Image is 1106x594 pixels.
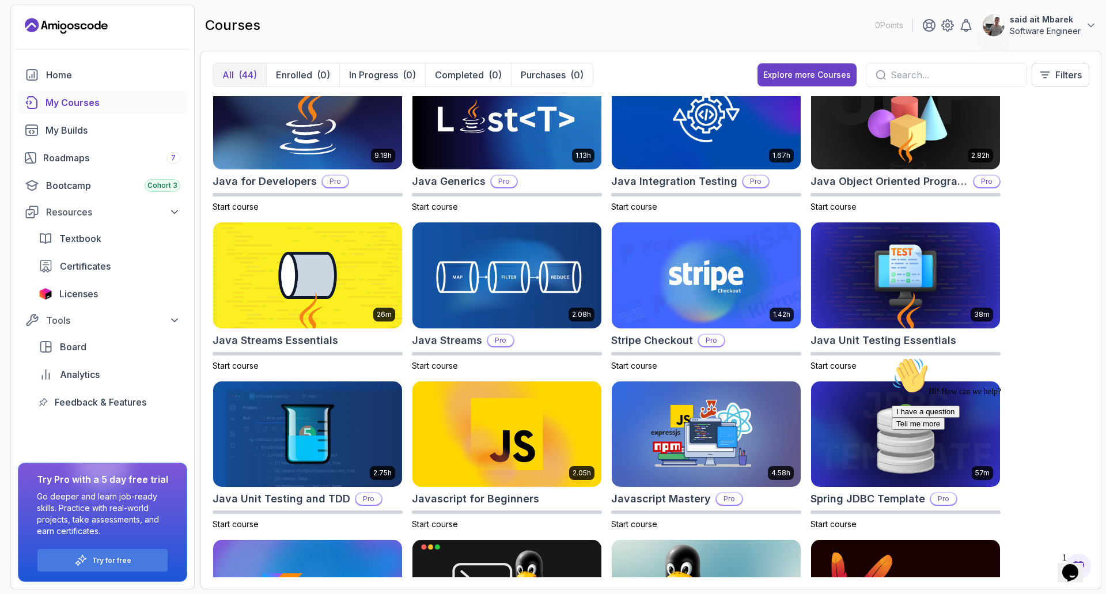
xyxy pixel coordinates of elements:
[276,68,312,82] p: Enrolled
[55,395,146,409] span: Feedback & Features
[46,205,180,219] div: Resources
[18,63,187,86] a: home
[213,491,350,507] h2: Java Unit Testing and TDD
[213,63,266,86] button: All(44)
[611,332,693,349] h2: Stripe Checkout
[612,64,801,170] img: Java Integration Testing card
[339,63,425,86] button: In Progress(0)
[570,68,584,82] div: (0)
[717,493,742,505] p: Pro
[611,519,657,529] span: Start course
[1010,25,1081,37] p: Software Engineer
[412,222,601,328] img: Java Streams card
[773,310,790,319] p: 1.42h
[356,493,381,505] p: Pro
[32,363,187,386] a: analytics
[412,64,601,170] img: Java Generics card
[238,68,257,82] div: (44)
[412,381,601,487] img: Javascript for Beginners card
[887,353,1094,542] iframe: chat widget
[810,519,857,529] span: Start course
[772,151,790,160] p: 1.67h
[213,361,259,370] span: Start course
[32,255,187,278] a: certificates
[317,68,330,82] div: (0)
[699,335,724,346] p: Pro
[521,68,566,82] p: Purchases
[810,173,968,190] h2: Java Object Oriented Programming
[60,368,100,381] span: Analytics
[573,468,591,478] p: 2.05h
[743,176,768,187] p: Pro
[37,491,168,537] p: Go deeper and learn job-ready skills. Practice with real-world projects, take assessments, and ea...
[488,335,513,346] p: Pro
[435,68,484,82] p: Completed
[811,381,1000,487] img: Spring JDBC Template card
[32,282,187,305] a: licenses
[46,96,180,109] div: My Courses
[757,63,857,86] a: Explore more Courses
[46,313,180,327] div: Tools
[213,64,402,170] img: Java for Developers card
[612,222,801,328] img: Stripe Checkout card
[810,361,857,370] span: Start course
[374,151,392,160] p: 9.18h
[412,332,482,349] h2: Java Streams
[205,16,260,35] h2: courses
[39,288,52,300] img: jetbrains icon
[982,14,1097,37] button: user profile imagesaid ait MbarekSoftware Engineer
[810,491,925,507] h2: Spring JDBC Template
[5,5,41,41] img: :wave:
[488,68,502,82] div: (0)
[213,332,338,349] h2: Java Streams Essentials
[5,65,58,77] button: Tell me more
[974,176,999,187] p: Pro
[575,151,591,160] p: 1.13h
[92,556,131,565] a: Try for free
[403,68,416,82] div: (0)
[811,222,1000,328] img: Java Unit Testing Essentials card
[18,119,187,142] a: builds
[412,202,458,211] span: Start course
[18,310,187,331] button: Tools
[18,202,187,222] button: Resources
[46,68,180,82] div: Home
[875,20,903,31] p: 0 Points
[59,232,101,245] span: Textbook
[5,5,212,77] div: 👋Hi! How can we help?I have a questionTell me more
[572,310,591,319] p: 2.08h
[32,391,187,414] a: feedback
[5,35,114,43] span: Hi! How can we help?
[32,227,187,250] a: textbook
[5,53,73,65] button: I have a question
[412,361,458,370] span: Start course
[611,202,657,211] span: Start course
[46,179,180,192] div: Bootcamp
[811,64,1000,170] img: Java Object Oriented Programming card
[1058,548,1094,582] iframe: chat widget
[810,332,956,349] h2: Java Unit Testing Essentials
[349,68,398,82] p: In Progress
[971,151,990,160] p: 2.82h
[18,91,187,114] a: courses
[412,519,458,529] span: Start course
[213,173,317,190] h2: Java for Developers
[763,69,851,81] div: Explore more Courses
[1010,14,1081,25] p: said ait Mbarek
[18,146,187,169] a: roadmaps
[18,174,187,197] a: bootcamp
[46,123,180,137] div: My Builds
[511,63,593,86] button: Purchases(0)
[771,468,790,478] p: 4.58h
[1032,63,1089,87] button: Filters
[213,381,402,487] img: Java Unit Testing and TDD card
[43,151,180,165] div: Roadmaps
[377,310,392,319] p: 26m
[171,153,176,162] span: 7
[213,519,259,529] span: Start course
[323,176,348,187] p: Pro
[810,202,857,211] span: Start course
[60,340,86,354] span: Board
